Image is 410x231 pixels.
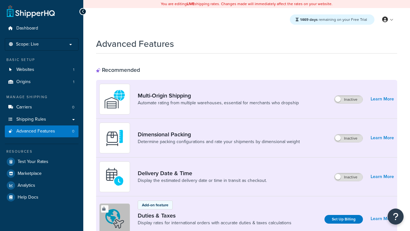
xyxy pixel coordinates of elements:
[18,171,42,176] span: Marketplace
[334,96,363,103] label: Inactive
[138,220,291,226] a: Display rates for international orders with accurate duties & taxes calculations
[5,125,78,137] li: Advanced Features
[187,1,194,7] b: LIVE
[72,129,74,134] span: 0
[5,22,78,34] a: Dashboard
[18,195,38,200] span: Help Docs
[72,105,74,110] span: 0
[5,114,78,125] a: Shipping Rules
[5,64,78,76] li: Websites
[300,17,318,22] strong: 1469 days
[16,26,38,31] span: Dashboard
[5,180,78,191] a: Analytics
[138,139,300,145] a: Determine packing configurations and rate your shipments by dimensional weight
[5,76,78,88] a: Origins1
[103,166,126,188] img: gfkeb5ejjkALwAAAABJRU5ErkJggg==
[5,125,78,137] a: Advanced Features0
[16,42,39,47] span: Scope: Live
[16,129,55,134] span: Advanced Features
[5,76,78,88] li: Origins
[371,214,394,223] a: Learn More
[103,127,126,149] img: DTVBYsAAAAAASUVORK5CYII=
[388,209,404,225] button: Open Resource Center
[5,192,78,203] a: Help Docs
[138,131,300,138] a: Dimensional Packing
[334,134,363,142] label: Inactive
[5,64,78,76] a: Websites1
[300,17,367,22] span: remaining on your Free Trial
[142,202,168,208] p: Add-on feature
[371,133,394,142] a: Learn More
[16,117,46,122] span: Shipping Rules
[324,215,363,224] a: Set Up Billing
[5,168,78,179] a: Marketplace
[5,101,78,113] a: Carriers0
[16,105,32,110] span: Carriers
[334,173,363,181] label: Inactive
[16,67,34,73] span: Websites
[73,79,74,85] span: 1
[16,79,31,85] span: Origins
[73,67,74,73] span: 1
[103,88,126,110] img: WatD5o0RtDAAAAAElFTkSuQmCC
[5,57,78,63] div: Basic Setup
[5,101,78,113] li: Carriers
[5,149,78,154] div: Resources
[96,38,174,50] h1: Advanced Features
[371,95,394,104] a: Learn More
[96,66,140,73] div: Recommended
[371,172,394,181] a: Learn More
[18,183,35,188] span: Analytics
[5,94,78,100] div: Manage Shipping
[138,92,299,99] a: Multi-Origin Shipping
[138,170,267,177] a: Delivery Date & Time
[138,100,299,106] a: Automate rating from multiple warehouses, essential for merchants who dropship
[138,177,267,184] a: Display the estimated delivery date or time in transit as checkout.
[5,156,78,167] a: Test Your Rates
[18,159,48,165] span: Test Your Rates
[138,212,291,219] a: Duties & Taxes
